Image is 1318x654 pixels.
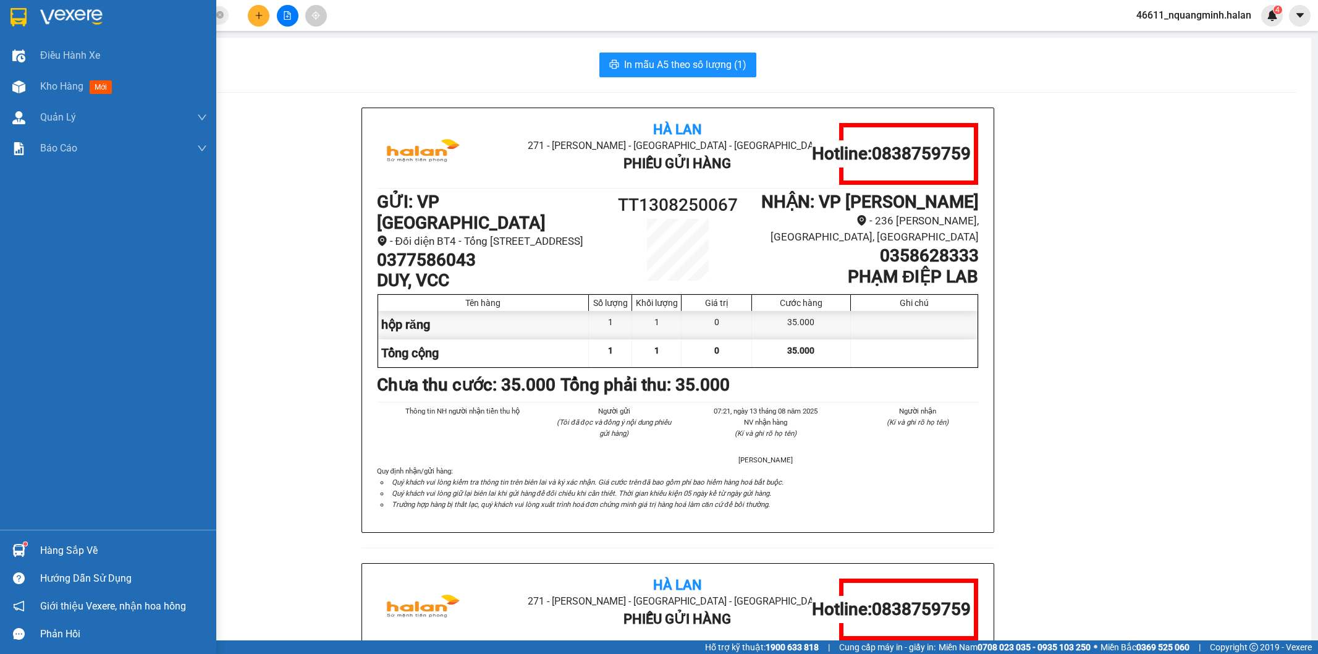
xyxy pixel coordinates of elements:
[197,143,207,153] span: down
[392,500,770,509] i: Trường hợp hàng bị thất lạc, quý khách vui lòng xuất trình hoá đơn chứng minh giá trị hàng hoá là...
[1275,6,1280,14] span: 4
[378,311,589,339] div: hộp răng
[856,215,867,226] span: environment
[277,5,298,27] button: file-add
[812,599,971,620] h1: Hotline: 0838759759
[477,593,878,609] li: 271 - [PERSON_NAME] - [GEOGRAPHIC_DATA] - [GEOGRAPHIC_DATA]
[705,417,827,428] li: NV nhận hàng
[755,298,847,308] div: Cước hàng
[1267,10,1278,21] img: icon-new-feature
[477,138,878,153] li: 271 - [PERSON_NAME] - [GEOGRAPHIC_DATA] - [GEOGRAPHIC_DATA]
[839,640,936,654] span: Cung cấp máy in - giấy in:
[392,489,772,498] i: Quý khách vui lòng giữ lại biên lai khi gửi hàng để đối chiếu khi cần thiết. Thời gian khiếu kiện...
[11,8,27,27] img: logo-vxr
[753,213,978,245] li: - 236 [PERSON_NAME], [GEOGRAPHIC_DATA], [GEOGRAPHIC_DATA]
[377,270,602,291] h1: DUY, VCC
[12,80,25,93] img: warehouse-icon
[828,640,830,654] span: |
[1295,10,1306,21] span: caret-down
[311,11,320,20] span: aim
[1289,5,1311,27] button: caret-down
[12,49,25,62] img: warehouse-icon
[40,80,83,92] span: Kho hàng
[1249,643,1258,652] span: copyright
[40,541,207,560] div: Hàng sắp về
[812,143,971,164] h1: Hotline: 0838759759
[654,346,659,355] span: 1
[714,346,719,355] span: 0
[609,59,619,71] span: printer
[12,544,25,557] img: warehouse-icon
[978,642,1091,652] strong: 0708 023 035 - 0935 103 250
[377,579,470,640] img: logo.jpg
[602,192,753,219] h1: TT1308250067
[854,298,974,308] div: Ghi chú
[40,569,207,588] div: Hướng dẫn sử dụng
[13,572,25,584] span: question-circle
[305,5,327,27] button: aim
[13,600,25,612] span: notification
[553,406,675,417] li: Người gửi
[682,311,752,339] div: 0
[90,80,112,94] span: mới
[608,346,613,355] span: 1
[1126,7,1261,23] span: 46611_nquangminh.halan
[787,346,814,355] span: 35.000
[402,406,524,417] li: Thông tin NH người nhận tiền thu hộ
[705,406,827,417] li: 07:21, ngày 13 tháng 08 năm 2025
[761,192,979,212] b: NHẬN : VP [PERSON_NAME]
[753,266,978,287] h1: PHẠM ĐIỆP LAB
[1136,642,1189,652] strong: 0369 525 060
[40,109,76,125] span: Quản Lý
[856,406,979,417] li: Người nhận
[216,10,224,22] span: close-circle
[735,429,796,438] i: (Kí và ghi rõ họ tên)
[255,11,263,20] span: plus
[23,542,27,546] sup: 1
[653,122,702,137] b: Hà Lan
[1199,640,1201,654] span: |
[40,140,77,156] span: Báo cáo
[392,478,784,486] i: Quý khách vui lòng kiểm tra thông tin trên biên lai và ký xác nhận. Giá cước trên đã bao gồm phí ...
[752,311,850,339] div: 35.000
[197,113,207,122] span: down
[13,628,25,640] span: message
[592,298,628,308] div: Số lượng
[381,346,439,360] span: Tổng cộng
[377,192,546,233] b: GỬI : VP [GEOGRAPHIC_DATA]
[635,298,678,308] div: Khối lượng
[1100,640,1189,654] span: Miền Bắc
[623,611,731,627] b: Phiếu Gửi Hàng
[623,156,731,171] b: Phiếu Gửi Hàng
[377,236,387,246] span: environment
[1274,6,1282,14] sup: 4
[557,418,671,438] i: (Tôi đã đọc và đồng ý nội dung phiếu gửi hàng)
[40,48,100,63] span: Điều hành xe
[560,375,730,395] b: Tổng phải thu: 35.000
[377,375,556,395] b: Chưa thu cước : 35.000
[283,11,292,20] span: file-add
[766,642,819,652] strong: 1900 633 818
[12,142,25,155] img: solution-icon
[685,298,748,308] div: Giá trị
[248,5,269,27] button: plus
[40,598,186,614] span: Giới thiệu Vexere, nhận hoa hồng
[381,298,586,308] div: Tên hàng
[377,465,979,510] div: Quy định nhận/gửi hàng :
[705,640,819,654] span: Hỗ trợ kỹ thuật:
[653,577,702,593] b: Hà Lan
[377,250,602,271] h1: 0377586043
[12,111,25,124] img: warehouse-icon
[589,311,632,339] div: 1
[599,53,756,77] button: printerIn mẫu A5 theo số lượng (1)
[377,123,470,185] img: logo.jpg
[753,245,978,266] h1: 0358628333
[705,454,827,465] li: [PERSON_NAME]
[887,418,948,427] i: (Kí và ghi rõ họ tên)
[624,57,746,72] span: In mẫu A5 theo số lượng (1)
[40,625,207,643] div: Phản hồi
[632,311,682,339] div: 1
[939,640,1091,654] span: Miền Nam
[377,233,602,250] li: - Đối diện BT4 - Tổng [STREET_ADDRESS]
[216,11,224,19] span: close-circle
